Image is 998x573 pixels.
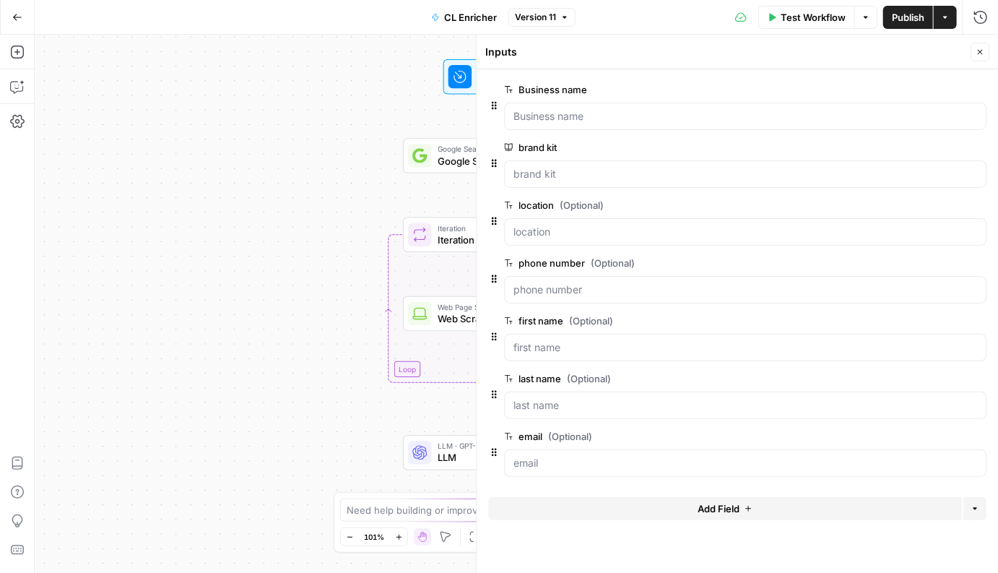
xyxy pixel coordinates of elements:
[438,153,591,168] span: Google Search
[438,450,590,465] span: LLM
[444,10,497,25] span: CL Enricher
[513,283,977,297] input: phone number
[403,138,630,173] div: Google SearchGoogle SearchStep 1
[403,435,630,470] div: LLM · GPT-4oLLMStep 6
[504,82,905,97] label: Business name
[504,198,905,212] label: location
[438,311,590,326] span: Web Scrape
[567,371,611,386] span: (Optional)
[364,531,384,543] span: 101%
[883,6,933,29] button: Publish
[892,10,924,25] span: Publish
[513,340,977,355] input: first name
[438,223,590,234] span: Iteration
[504,429,905,444] label: email
[438,233,590,247] span: Iteration
[485,45,966,59] div: Inputs
[591,256,635,270] span: (Optional)
[504,371,905,386] label: last name
[438,301,590,313] span: Web Page Scrape
[513,225,977,239] input: location
[488,497,962,520] button: Add Field
[508,8,576,27] button: Version 11
[548,429,592,444] span: (Optional)
[513,456,977,470] input: email
[513,167,977,181] input: brand kit
[403,217,630,253] div: LoopIterationIterationStep 2
[569,314,613,328] span: (Optional)
[698,501,739,516] span: Add Field
[504,140,905,155] label: brand kit
[403,375,630,391] div: Complete
[781,10,846,25] span: Test Workflow
[513,398,977,413] input: last name
[504,256,905,270] label: phone number
[438,440,590,452] span: LLM · GPT-4o
[422,6,505,29] button: CL Enricher
[403,59,630,95] div: WorkflowSet InputsInputs
[438,143,591,155] span: Google Search
[403,296,630,332] div: Web Page ScrapeWeb ScrapeStep 3
[758,6,854,29] button: Test Workflow
[515,11,556,24] span: Version 11
[504,314,905,328] label: first name
[513,109,977,124] input: Business name
[560,198,604,212] span: (Optional)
